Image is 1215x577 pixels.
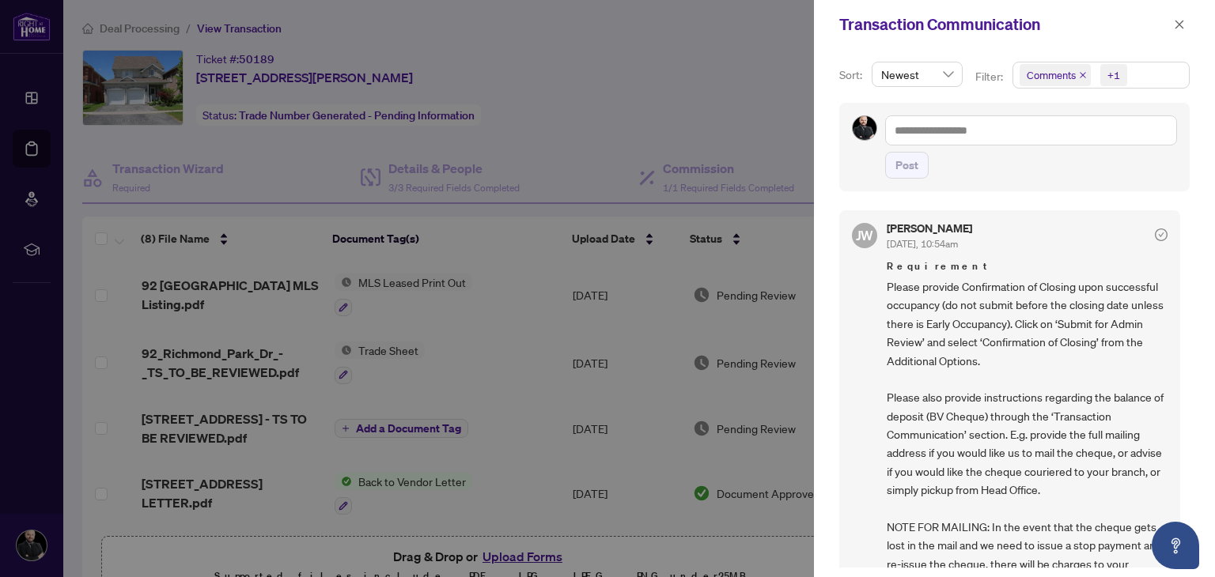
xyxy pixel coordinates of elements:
[885,152,929,179] button: Post
[887,238,958,250] span: [DATE], 10:54am
[839,13,1169,36] div: Transaction Communication
[1155,228,1168,241] span: check-circle
[887,258,1168,274] span: Requirement
[1107,67,1120,83] div: +1
[853,116,876,140] img: Profile Icon
[1020,64,1091,86] span: Comments
[975,68,1005,85] p: Filter:
[1079,71,1087,79] span: close
[856,225,873,246] span: JW
[1027,67,1076,83] span: Comments
[881,62,953,86] span: Newest
[1152,522,1199,569] button: Open asap
[887,223,972,234] h5: [PERSON_NAME]
[839,66,865,84] p: Sort:
[1174,19,1185,30] span: close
